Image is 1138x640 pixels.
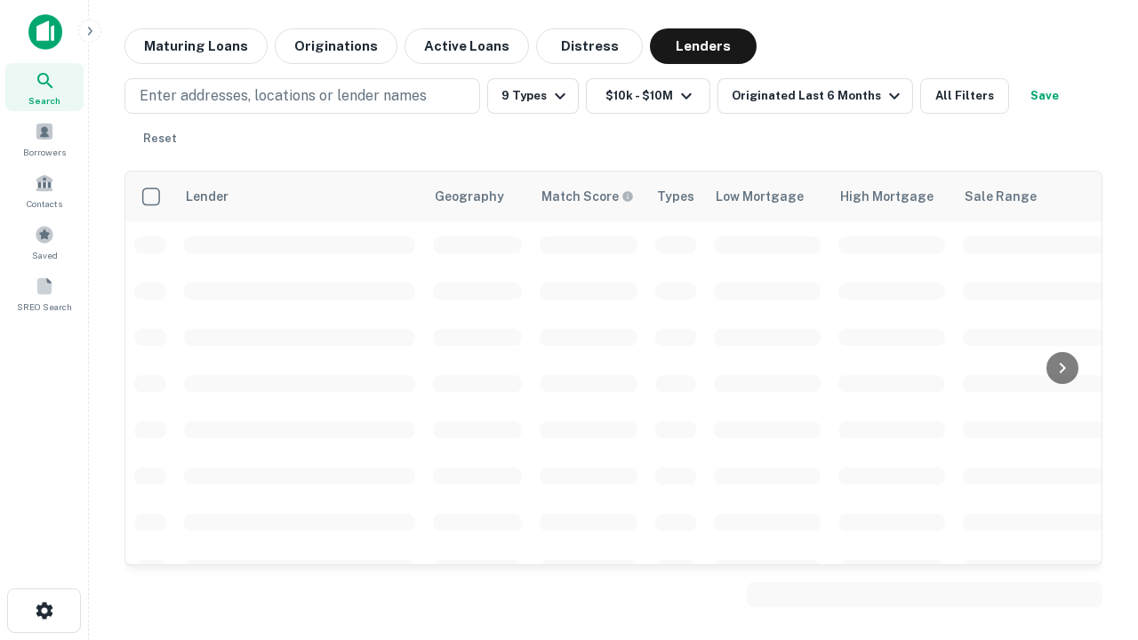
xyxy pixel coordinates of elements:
th: Lender [175,172,424,221]
button: Distress [536,28,643,64]
div: Lender [186,186,228,207]
th: Types [646,172,705,221]
button: Originated Last 6 Months [717,78,913,114]
button: Lenders [650,28,757,64]
span: Contacts [27,196,62,211]
a: SREO Search [5,269,84,317]
div: High Mortgage [840,186,934,207]
button: Save your search to get updates of matches that match your search criteria. [1016,78,1073,114]
th: Low Mortgage [705,172,829,221]
button: Originations [275,28,397,64]
div: Types [657,186,694,207]
button: Active Loans [405,28,529,64]
a: Saved [5,218,84,266]
p: Enter addresses, locations or lender names [140,85,427,107]
h6: Match Score [541,187,630,206]
span: Saved [32,248,58,262]
th: Capitalize uses an advanced AI algorithm to match your search with the best lender. The match sco... [531,172,646,221]
button: Maturing Loans [124,28,268,64]
th: High Mortgage [829,172,954,221]
div: Capitalize uses an advanced AI algorithm to match your search with the best lender. The match sco... [541,187,634,206]
button: Reset [132,121,188,156]
span: Search [28,93,60,108]
button: $10k - $10M [586,78,710,114]
div: Low Mortgage [716,186,804,207]
a: Borrowers [5,115,84,163]
a: Search [5,63,84,111]
button: All Filters [920,78,1009,114]
img: capitalize-icon.png [28,14,62,50]
iframe: Chat Widget [1049,441,1138,526]
div: Sale Range [965,186,1037,207]
th: Sale Range [954,172,1114,221]
span: SREO Search [17,300,72,314]
button: Enter addresses, locations or lender names [124,78,480,114]
div: Originated Last 6 Months [732,85,905,107]
span: Borrowers [23,145,66,159]
a: Contacts [5,166,84,214]
div: Geography [435,186,504,207]
th: Geography [424,172,531,221]
button: 9 Types [487,78,579,114]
